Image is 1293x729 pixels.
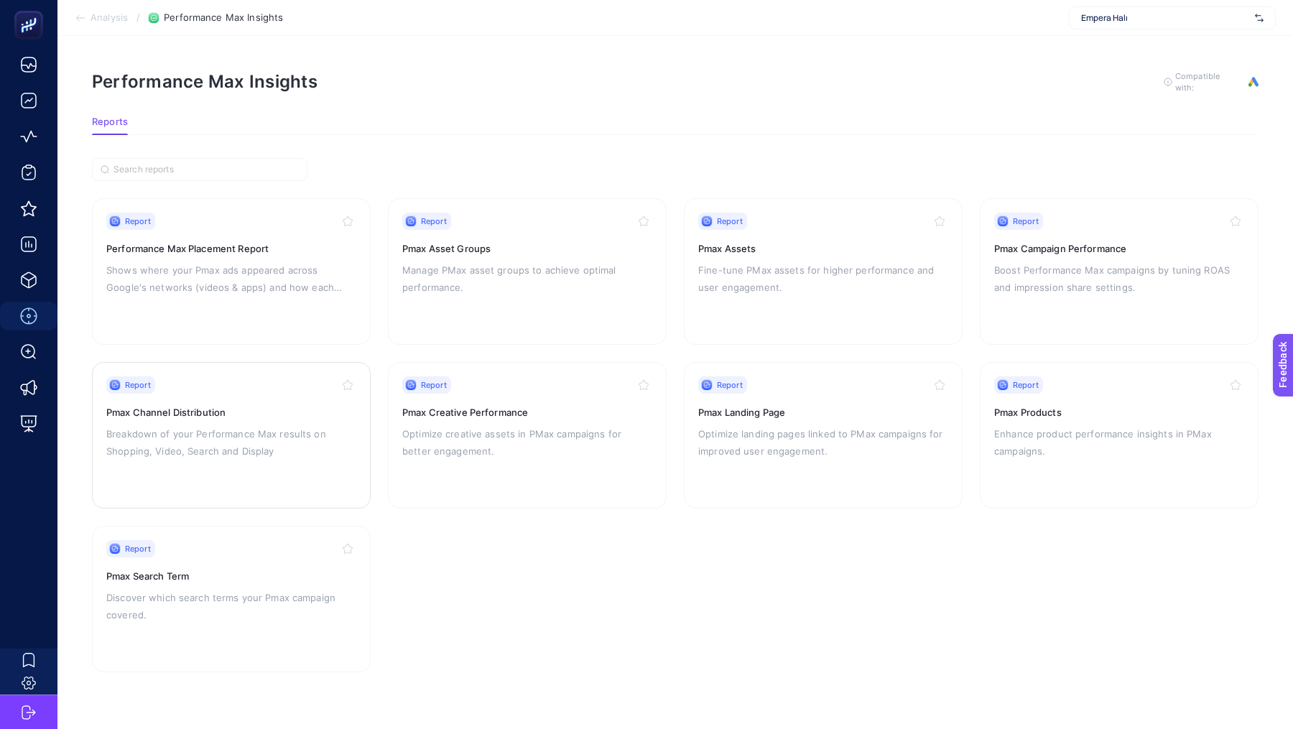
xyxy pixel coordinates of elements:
a: ReportPmax Creative PerformanceOptimize creative assets in PMax campaigns for better engagement. [388,362,667,509]
span: Report [421,379,447,391]
span: Report [1013,215,1039,227]
span: Compatible with: [1175,70,1240,93]
span: Report [1013,379,1039,391]
a: ReportPmax Search TermDiscover which search terms your Pmax campaign covered. [92,526,371,672]
p: Discover which search terms your Pmax campaign covered. [106,589,356,623]
h3: Pmax Landing Page [698,405,948,419]
span: / [136,11,140,23]
a: ReportPmax ProductsEnhance product performance insights in PMax campaigns. [980,362,1259,509]
img: svg%3e [1255,11,1264,25]
h3: Pmax Campaign Performance [994,241,1244,256]
p: Boost Performance Max campaigns by tuning ROAS and impression share settings. [994,261,1244,296]
p: Enhance product performance insights in PMax campaigns. [994,425,1244,460]
h3: Pmax Assets [698,241,948,256]
p: Shows where your Pmax ads appeared across Google's networks (videos & apps) and how each placemen... [106,261,356,296]
span: Analysis [91,12,128,24]
span: Reports [92,116,128,128]
a: ReportPmax AssetsFine-tune PMax assets for higher performance and user engagement. [684,198,963,345]
h3: Pmax Creative Performance [402,405,652,419]
h3: Performance Max Placement Report [106,241,356,256]
p: Optimize creative assets in PMax campaigns for better engagement. [402,425,652,460]
span: Report [717,215,743,227]
span: Empera Halı [1081,12,1249,24]
input: Search [113,164,299,175]
span: Report [421,215,447,227]
a: ReportPerformance Max Placement ReportShows where your Pmax ads appeared across Google's networks... [92,198,371,345]
p: Manage PMax asset groups to achieve optimal performance. [402,261,652,296]
span: Report [125,543,151,554]
a: ReportPmax Asset GroupsManage PMax asset groups to achieve optimal performance. [388,198,667,345]
button: Reports [92,116,128,135]
span: Feedback [9,4,55,16]
a: ReportPmax Landing PageOptimize landing pages linked to PMax campaigns for improved user engagement. [684,362,963,509]
p: Fine-tune PMax assets for higher performance and user engagement. [698,261,948,296]
h3: Pmax Products [994,405,1244,419]
span: Report [717,379,743,391]
h1: Performance Max Insights [92,71,318,92]
h3: Pmax Channel Distribution [106,405,356,419]
p: Breakdown of your Performance Max results on Shopping, Video, Search and Display [106,425,356,460]
h3: Pmax Asset Groups [402,241,652,256]
span: Performance Max Insights [164,12,283,24]
p: Optimize landing pages linked to PMax campaigns for improved user engagement. [698,425,948,460]
a: ReportPmax Channel DistributionBreakdown of your Performance Max results on Shopping, Video, Sear... [92,362,371,509]
h3: Pmax Search Term [106,569,356,583]
a: ReportPmax Campaign PerformanceBoost Performance Max campaigns by tuning ROAS and impression shar... [980,198,1259,345]
span: Report [125,215,151,227]
span: Report [125,379,151,391]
